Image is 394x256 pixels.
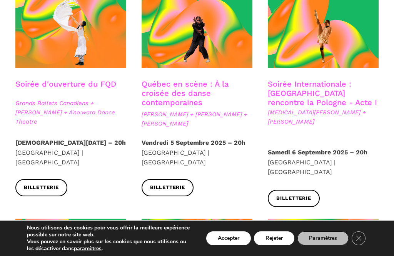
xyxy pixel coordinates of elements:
span: [MEDICAL_DATA][PERSON_NAME] + [PERSON_NAME] [268,108,379,126]
button: Accepter [206,231,251,245]
button: Rejeter [254,231,294,245]
p: [GEOGRAPHIC_DATA] | [GEOGRAPHIC_DATA] [15,138,126,167]
span: Billetterie [24,184,59,192]
p: [GEOGRAPHIC_DATA] | [GEOGRAPHIC_DATA] [142,138,252,167]
button: Close GDPR Cookie Banner [352,231,366,245]
p: [GEOGRAPHIC_DATA] | [GEOGRAPHIC_DATA] [268,147,379,177]
button: Paramètres [297,231,349,245]
p: Nous utilisons des cookies pour vous offrir la meilleure expérience possible sur notre site web. [27,224,193,238]
strong: Vendredi 5 Septembre 2025 – 20h [142,139,245,146]
span: Billetterie [150,184,185,192]
a: Soirée Internationale : [GEOGRAPHIC_DATA] rencontre la Pologne - Acte I [268,79,377,107]
strong: [DEMOGRAPHIC_DATA][DATE] – 20h [15,139,126,146]
strong: Samedi 6 Septembre 2025 – 20h [268,149,367,156]
span: [PERSON_NAME] + [PERSON_NAME] + [PERSON_NAME] [142,110,252,128]
span: Billetterie [276,194,311,202]
a: Soirée d'ouverture du FQD [15,79,116,89]
button: paramètres [74,245,102,252]
a: Billetterie [142,179,194,196]
span: Grands Ballets Canadiens + [PERSON_NAME] + A'no:wara Dance Theatre [15,99,126,126]
a: Québec en scène : À la croisée des danse contemporaines [142,79,229,107]
a: Billetterie [268,190,320,207]
a: Billetterie [15,179,67,196]
p: Vous pouvez en savoir plus sur les cookies que nous utilisons ou les désactiver dans . [27,238,193,252]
